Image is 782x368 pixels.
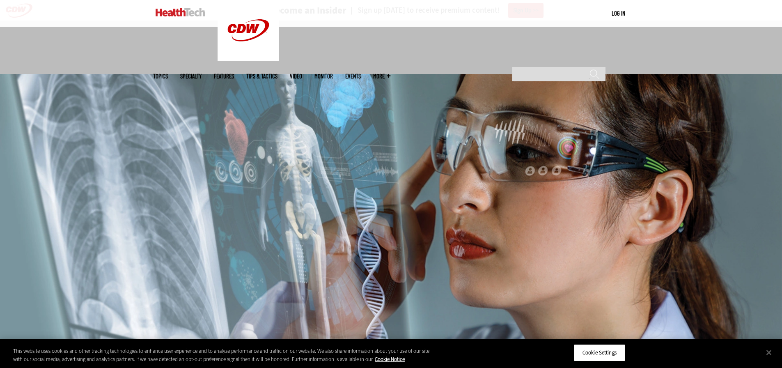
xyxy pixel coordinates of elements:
[375,356,405,363] a: More information about your privacy
[153,73,168,79] span: Topics
[13,347,430,363] div: This website uses cookies and other tracking technologies to enhance user experience and to analy...
[345,73,361,79] a: Events
[218,54,279,63] a: CDW
[290,73,302,79] a: Video
[314,73,333,79] a: MonITor
[612,9,625,17] a: Log in
[246,73,277,79] a: Tips & Tactics
[760,343,778,361] button: Close
[373,73,390,79] span: More
[612,9,625,18] div: User menu
[180,73,202,79] span: Specialty
[214,73,234,79] a: Features
[156,8,205,16] img: Home
[574,344,625,361] button: Cookie Settings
